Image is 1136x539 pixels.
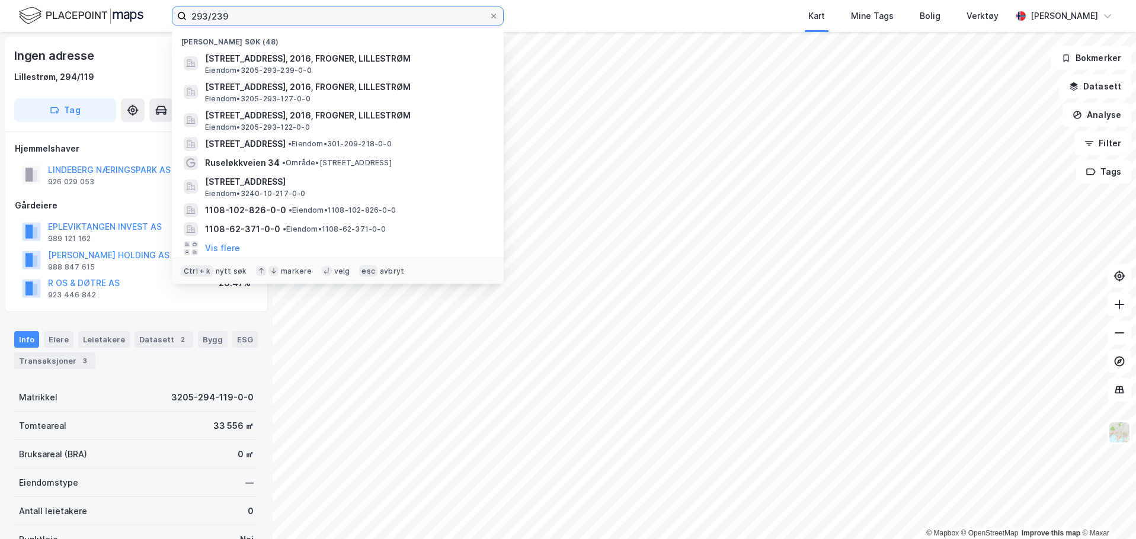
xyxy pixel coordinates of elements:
div: Matrikkel [19,390,57,405]
div: ESG [232,331,258,348]
img: logo.f888ab2527a4732fd821a326f86c7f29.svg [19,5,143,26]
div: Hjemmelshaver [15,142,258,156]
span: Eiendom • 1108-102-826-0-0 [289,206,396,215]
div: 3205-294-119-0-0 [171,390,254,405]
div: 0 ㎡ [238,447,254,461]
div: Bygg [198,331,228,348]
div: Ctrl + k [181,265,213,277]
div: 33 556 ㎡ [213,419,254,433]
div: 2 [177,333,188,345]
div: 988 847 615 [48,262,95,272]
div: Bolig [920,9,940,23]
a: Improve this map [1022,529,1080,537]
span: [STREET_ADDRESS], 2016, FROGNER, LILLESTRØM [205,108,489,123]
span: 1108-62-371-0-0 [205,222,280,236]
div: Datasett [135,331,193,348]
div: avbryt [380,267,404,276]
button: Tag [14,98,116,122]
div: Bruksareal (BRA) [19,447,87,461]
span: Område • [STREET_ADDRESS] [282,158,392,168]
span: Ruseløkkveien 34 [205,156,280,170]
div: Antall leietakere [19,504,87,518]
div: Eiendomstype [19,476,78,490]
div: Info [14,331,39,348]
div: Leietakere [78,331,130,348]
span: [STREET_ADDRESS], 2016, FROGNER, LILLESTRØM [205,80,489,94]
div: Lillestrøm, 294/119 [14,70,94,84]
div: 923 446 842 [48,290,96,300]
div: 0 [248,504,254,518]
button: Vis flere [205,241,240,255]
div: Transaksjoner [14,352,95,369]
div: Mine Tags [851,9,894,23]
button: Bokmerker [1051,46,1131,70]
span: • [289,206,292,214]
div: 926 029 053 [48,177,94,187]
div: Verktøy [967,9,999,23]
input: Søk på adresse, matrikkel, gårdeiere, leietakere eller personer [187,7,489,25]
div: Ingen adresse [14,46,96,65]
span: Eiendom • 1108-62-371-0-0 [283,224,386,234]
button: Tags [1076,160,1131,184]
div: esc [359,265,377,277]
span: Eiendom • 3240-10-217-0-0 [205,189,306,198]
div: — [245,476,254,490]
button: Filter [1074,131,1131,155]
iframe: Chat Widget [1077,482,1136,539]
div: velg [334,267,350,276]
div: Kontrollprogram for chat [1077,482,1136,539]
img: Z [1108,421,1131,444]
button: Datasett [1059,75,1131,98]
div: markere [281,267,312,276]
span: Eiendom • 3205-293-122-0-0 [205,123,310,132]
span: • [282,158,286,167]
span: • [283,224,286,233]
div: Kart [808,9,825,23]
span: [STREET_ADDRESS], 2016, FROGNER, LILLESTRØM [205,52,489,66]
button: Analyse [1063,103,1131,127]
span: [STREET_ADDRESS] [205,175,489,189]
a: OpenStreetMap [961,529,1019,537]
div: Tomteareal [19,419,66,433]
span: Eiendom • 301-209-218-0-0 [288,139,392,149]
a: Mapbox [926,529,959,537]
div: nytt søk [216,267,247,276]
div: [PERSON_NAME] [1031,9,1098,23]
span: Eiendom • 3205-293-239-0-0 [205,66,312,75]
div: 989 121 162 [48,234,91,243]
span: [STREET_ADDRESS] [205,137,286,151]
div: [PERSON_NAME] søk (48) [172,28,504,49]
div: 3 [79,355,91,367]
span: 1108-102-826-0-0 [205,203,286,217]
span: Eiendom • 3205-293-127-0-0 [205,94,311,104]
div: Eiere [44,331,73,348]
div: Gårdeiere [15,198,258,213]
span: • [288,139,292,148]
